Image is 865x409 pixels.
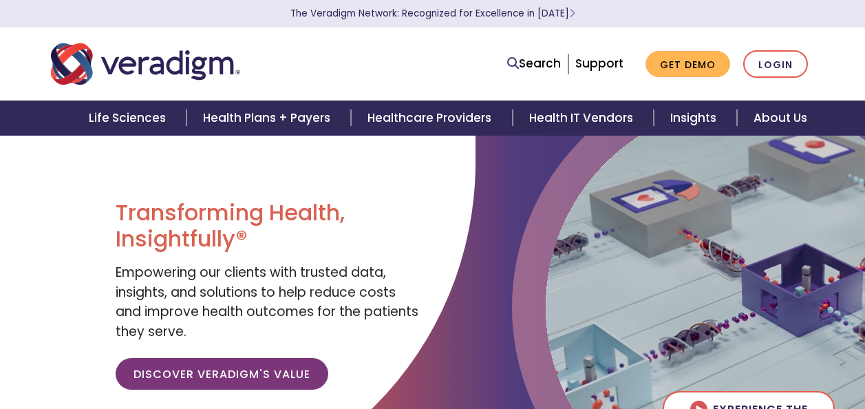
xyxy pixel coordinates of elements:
[645,51,730,78] a: Get Demo
[507,54,561,73] a: Search
[290,7,575,20] a: The Veradigm Network: Recognized for Excellence in [DATE]Learn More
[116,358,328,390] a: Discover Veradigm's Value
[743,50,808,78] a: Login
[575,55,623,72] a: Support
[116,200,422,253] h1: Transforming Health, Insightfully®
[72,101,186,136] a: Life Sciences
[513,101,654,136] a: Health IT Vendors
[351,101,512,136] a: Healthcare Providers
[116,263,418,341] span: Empowering our clients with trusted data, insights, and solutions to help reduce costs and improv...
[737,101,824,136] a: About Us
[186,101,351,136] a: Health Plans + Payers
[654,101,737,136] a: Insights
[51,41,240,87] img: Veradigm logo
[569,7,575,20] span: Learn More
